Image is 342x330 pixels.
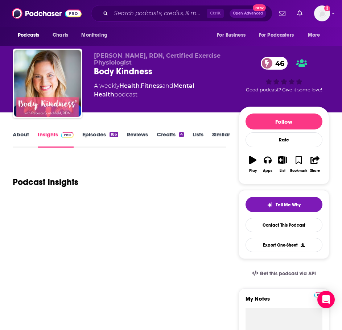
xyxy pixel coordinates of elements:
a: Show notifications dropdown [276,7,288,20]
a: Similar [212,131,230,148]
div: 186 [110,132,118,137]
a: Contact This Podcast [246,218,322,232]
button: Follow [246,114,322,129]
button: Apps [260,151,275,177]
div: Play [249,169,257,173]
div: Open Intercom Messenger [317,291,335,308]
button: Play [246,151,260,177]
span: Tell Me Why [276,202,301,208]
svg: Add a profile image [324,5,330,11]
button: Export One-Sheet [246,238,322,252]
button: Open AdvancedNew [230,9,266,18]
span: , [140,82,141,89]
img: Podchaser Pro [314,292,327,298]
button: open menu [254,28,304,42]
button: tell me why sparkleTell Me Why [246,197,322,212]
input: Search podcasts, credits, & more... [111,8,207,19]
button: open menu [303,28,329,42]
button: Share [308,151,322,177]
img: User Profile [314,5,330,21]
div: Apps [263,169,272,173]
div: Search podcasts, credits, & more... [91,5,272,22]
span: For Podcasters [259,30,294,40]
a: Fitness [141,82,162,89]
a: Charts [48,28,73,42]
a: Get this podcast via API [246,265,322,282]
span: [PERSON_NAME], RDN, Certified Exercise Physiologist [94,52,221,66]
img: Podchaser - Follow, Share and Rate Podcasts [12,7,82,20]
button: List [275,151,290,177]
a: Credits4 [157,131,184,148]
span: Get this podcast via API [260,271,316,277]
div: List [280,169,285,173]
div: Rate [246,132,322,147]
a: Pro website [314,291,327,298]
a: Lists [193,131,203,148]
a: InsightsPodchaser Pro [38,131,74,148]
span: Good podcast? Give it some love! [246,87,322,92]
button: Show profile menu [314,5,330,21]
span: 46 [268,57,288,70]
span: More [308,30,320,40]
label: My Notes [246,295,322,308]
a: Health [119,82,140,89]
div: Share [310,169,320,173]
div: 4 [179,132,184,137]
img: Podchaser Pro [61,132,74,138]
div: A weekly podcast [94,82,239,99]
h1: Podcast Insights [13,177,78,187]
button: open menu [212,28,255,42]
img: Body Kindness [14,50,81,117]
a: 46 [261,57,288,70]
a: About [13,131,29,148]
a: Mental Health [94,82,194,98]
a: Show notifications dropdown [294,7,305,20]
span: Logged in as GregKubie [314,5,330,21]
span: For Business [217,30,246,40]
div: 46Good podcast? Give it some love! [239,52,329,97]
span: New [253,4,266,11]
img: tell me why sparkle [267,202,273,208]
button: open menu [13,28,49,42]
span: and [162,82,173,89]
span: Monitoring [81,30,107,40]
span: Podcasts [18,30,39,40]
a: Episodes186 [82,131,118,148]
a: Reviews [127,131,148,148]
div: Bookmark [290,169,307,173]
span: Charts [53,30,68,40]
button: Bookmark [290,151,308,177]
span: Ctrl K [207,9,224,18]
button: open menu [76,28,116,42]
span: Open Advanced [233,12,263,15]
